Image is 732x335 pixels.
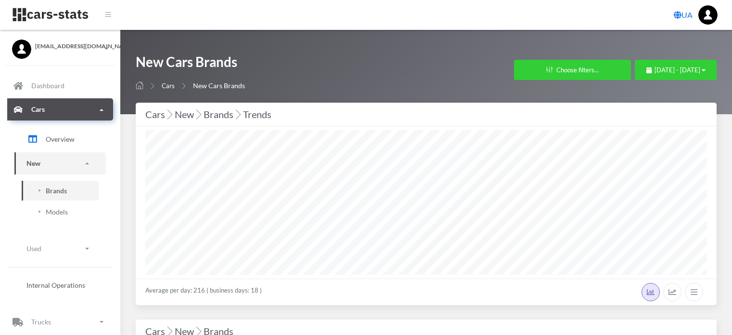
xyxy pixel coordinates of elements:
img: ... [698,5,718,25]
p: Trucks [31,316,51,328]
button: [DATE] - [DATE] [635,60,717,80]
span: Internal Operations [26,280,85,290]
span: Models [46,207,68,217]
a: Internal Operations [14,275,106,295]
a: Cars [7,99,113,121]
button: Choose filters... [514,60,631,80]
a: Brands [22,181,99,201]
a: Used [14,238,106,259]
p: Used [26,242,41,255]
a: Models [22,202,99,222]
div: Cars New Brands Trends [145,107,707,122]
span: Overview [46,134,75,144]
a: [EMAIL_ADDRESS][DOMAIN_NAME] [12,40,108,51]
a: Overview [14,127,106,151]
div: Average per day: 216 ( business days: 18 ) [136,279,717,305]
a: UA [670,5,696,25]
p: Cars [31,104,45,116]
span: [DATE] - [DATE] [655,66,700,74]
span: [EMAIL_ADDRESS][DOMAIN_NAME] [35,42,108,51]
img: navbar brand [12,7,89,22]
a: New [14,153,106,174]
a: Trucks [7,311,113,333]
p: Dashboard [31,80,64,92]
a: Cars [162,82,175,90]
span: Brands [46,186,67,196]
p: New [26,158,40,170]
h1: New Cars Brands [136,53,245,76]
a: Dashboard [7,75,113,97]
span: New Cars Brands [193,81,245,90]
